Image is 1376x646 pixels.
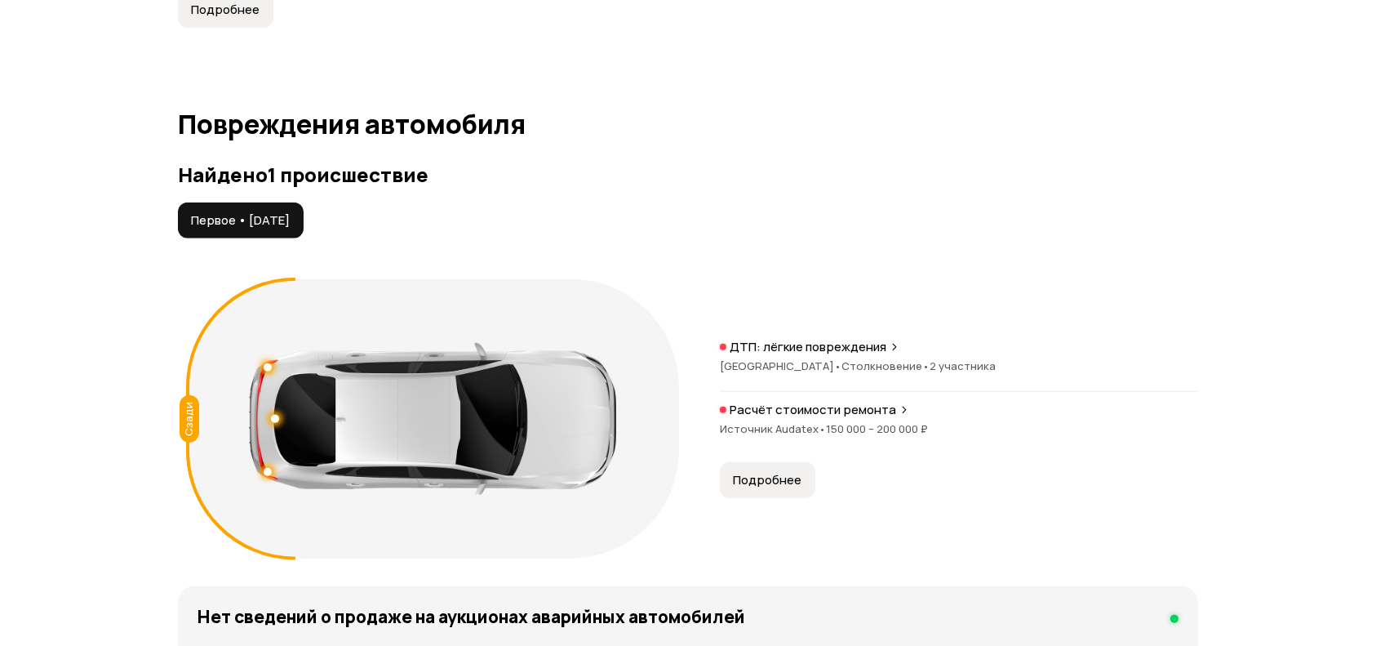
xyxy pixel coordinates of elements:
[819,421,826,436] span: •
[178,109,1198,139] h1: Повреждения автомобиля
[922,359,930,373] span: •
[180,395,199,443] div: Сзади
[730,402,896,418] p: Расчёт стоимости ремонта
[930,359,996,373] span: 2 участника
[178,203,304,238] button: Первое • [DATE]
[834,359,841,373] span: •
[178,163,1198,186] h3: Найдено 1 происшествие
[720,462,815,498] button: Подробнее
[826,421,928,436] span: 150 000 – 200 000 ₽
[191,2,260,18] span: Подробнее
[730,339,886,355] p: ДТП: лёгкие повреждения
[198,606,745,627] h4: Нет сведений о продаже на аукционах аварийных автомобилей
[841,359,930,373] span: Столкновение
[720,421,826,436] span: Источник Audatex
[733,472,801,488] span: Подробнее
[720,359,841,373] span: [GEOGRAPHIC_DATA]
[191,212,290,229] span: Первое • [DATE]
